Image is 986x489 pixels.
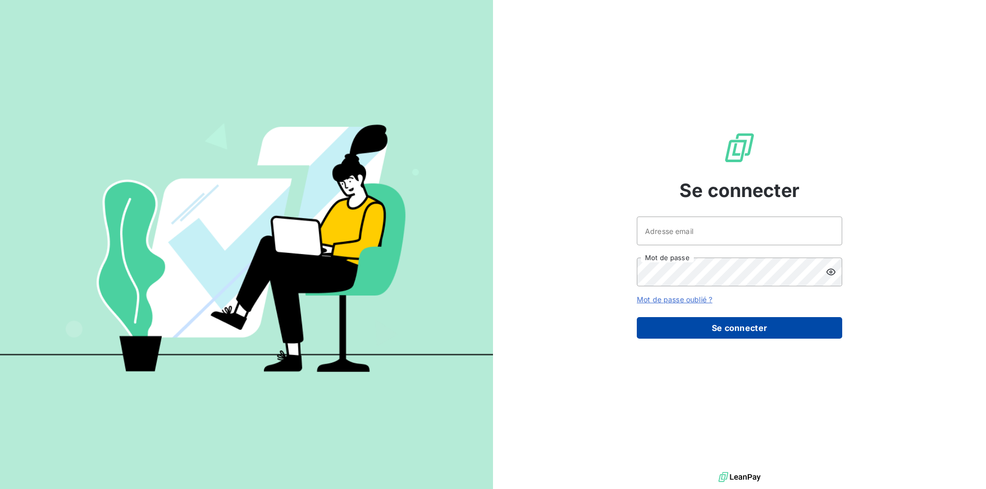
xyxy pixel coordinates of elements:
[723,131,756,164] img: Logo LeanPay
[637,295,712,304] a: Mot de passe oublié ?
[637,317,842,339] button: Se connecter
[718,470,761,485] img: logo
[637,217,842,245] input: placeholder
[679,177,800,204] span: Se connecter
